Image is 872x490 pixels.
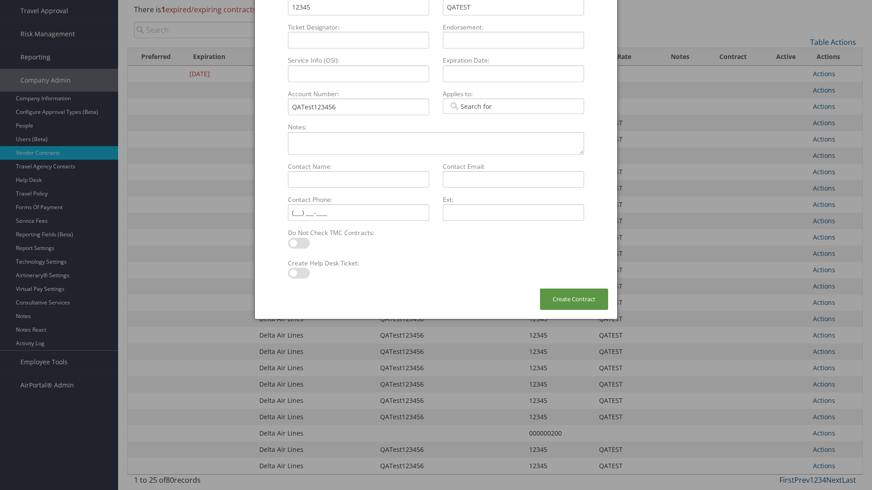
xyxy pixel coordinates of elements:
label: Endorsement: [439,23,588,32]
input: Search for Airline [449,102,500,111]
label: Applies to: [439,89,588,98]
label: Service Info (OSI): [284,56,433,65]
label: Notes: [284,122,588,132]
button: Create Contract [540,289,608,310]
label: Ticket Designator: [284,23,433,32]
label: Create Help Desk Ticket: [284,259,433,268]
label: Contact Email: [439,162,588,171]
label: Account Number: [284,89,433,98]
label: Ext: [439,195,588,204]
label: Contact Phone: [284,195,433,204]
label: Contact Name: [284,162,433,171]
label: Expiration Date: [439,56,588,65]
label: Do Not Check TMC Contracts: [284,228,433,237]
input: (___) ___-____ [288,204,429,221]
